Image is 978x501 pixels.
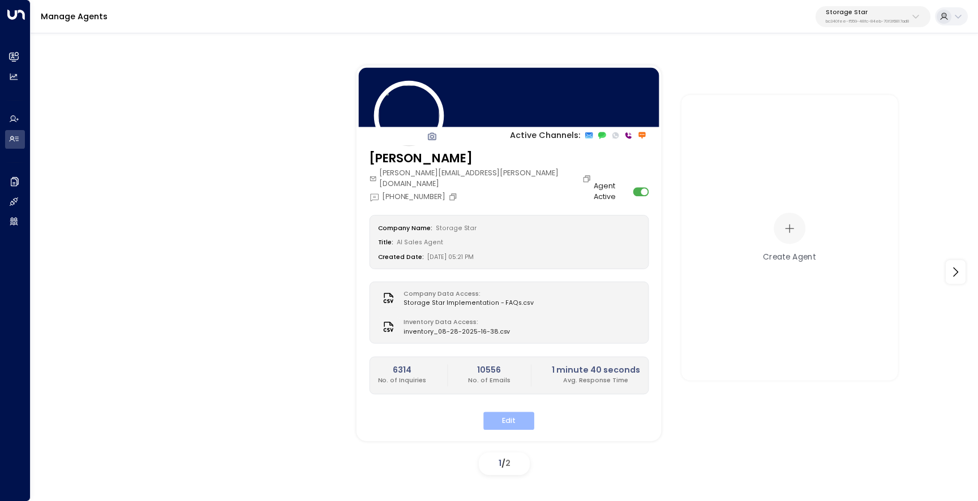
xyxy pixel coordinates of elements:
[594,181,629,202] label: Agent Active
[369,168,594,189] div: [PERSON_NAME][EMAIL_ADDRESS][PERSON_NAME][DOMAIN_NAME]
[41,11,108,22] a: Manage Agents
[826,19,909,24] p: bc340fee-f559-48fc-84eb-70f3f6817ad8
[378,224,433,232] label: Company Name:
[510,129,580,142] p: Active Channels:
[397,238,443,247] span: AI Sales Agent
[436,224,477,232] span: Storage Star
[404,327,511,336] span: inventory_08-28-2025-16-38.csv
[582,174,594,183] button: Copy
[427,253,474,261] span: [DATE] 05:21 PM
[468,377,511,386] p: No. of Emails
[378,364,427,377] h2: 6314
[369,192,460,202] div: [PHONE_NUMBER]
[479,452,530,475] div: /
[404,290,529,299] label: Company Data Access:
[483,412,534,429] button: Edit
[378,238,394,247] label: Title:
[404,318,505,327] label: Inventory Data Access:
[505,457,511,469] span: 2
[448,193,460,202] button: Copy
[378,377,427,386] p: No. of Inquiries
[374,81,444,151] img: 120_headshot.jpg
[826,9,909,16] p: Storage Star
[552,377,640,386] p: Avg. Response Time
[499,457,501,469] span: 1
[552,364,640,377] h2: 1 minute 40 seconds
[763,251,816,263] div: Create Agent
[369,150,594,168] h3: [PERSON_NAME]
[404,299,534,308] span: Storage Star Implementation - FAQs.csv
[468,364,511,377] h2: 10556
[816,6,930,27] button: Storage Starbc340fee-f559-48fc-84eb-70f3f6817ad8
[378,253,424,261] label: Created Date:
